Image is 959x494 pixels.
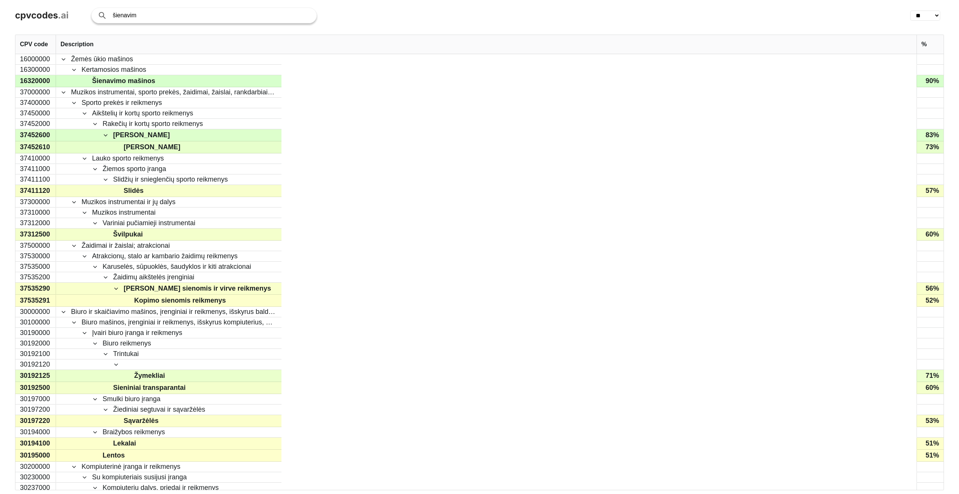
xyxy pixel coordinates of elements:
[92,328,182,338] span: Įvairi biuro įranga ir reikmenys
[113,8,309,23] input: Search products or services...
[15,251,56,261] div: 37530000
[917,370,944,382] div: 71%
[15,218,56,228] div: 37312000
[103,164,166,174] span: Žiemos sporto įranga
[92,109,193,118] span: Aikštelių ir kortų sporto reikmenys
[15,197,56,207] div: 37300000
[113,229,143,240] span: Švilpukai
[61,41,94,48] span: Description
[15,54,56,64] div: 16000000
[82,98,162,108] span: Sporto prekės ir reikmenys
[15,450,56,461] div: 30195000
[15,394,56,404] div: 30197000
[917,415,944,427] div: 53%
[113,349,139,359] span: Trintukai
[82,197,175,207] span: Muzikos instrumentai ir jų dalys
[15,462,56,472] div: 30200000
[15,338,56,349] div: 30192000
[15,153,56,164] div: 37410000
[15,283,56,294] div: 37535290
[134,295,226,306] span: Kopimo sienomis reikmenys
[71,55,133,64] span: Žemės ūkio mašinos
[15,262,56,272] div: 37535000
[15,108,56,118] div: 37450000
[917,129,944,141] div: 83%
[15,359,56,370] div: 30192120
[103,119,203,129] span: Rakečių ir kortų sporto reikmenys
[15,87,56,97] div: 37000000
[92,154,164,163] span: Lauko sporto reikmenys
[15,75,56,87] div: 16320000
[15,349,56,359] div: 30192100
[15,241,56,251] div: 37500000
[82,318,276,327] span: Biuro mašinos, įrenginiai ir reikmenys, išskyrus kompiuterius, spausdintuvus ir baldus
[82,462,180,471] span: Kompiuterinė įranga ir reikmenys
[113,382,186,393] span: Sieniniai transparantai
[124,185,144,196] span: Slidės
[103,450,125,461] span: Lentos
[917,229,944,240] div: 60%
[92,76,155,86] span: Šienavimo mašinos
[15,382,56,394] div: 30192500
[15,164,56,174] div: 37411000
[917,438,944,449] div: 51%
[921,41,927,48] span: %
[92,473,187,482] span: Su kompiuteriais susijusi įranga
[15,229,56,240] div: 37312500
[917,295,944,306] div: 52%
[113,438,136,449] span: Lekalai
[15,65,56,75] div: 16300000
[15,472,56,482] div: 30230000
[92,208,156,217] span: Muzikos instrumentai
[103,262,251,271] span: Karuselės, sūpuoklės, šaudyklos ir kiti atrakcionai
[20,41,48,48] span: CPV code
[103,339,151,348] span: Biuro reikmenys
[113,130,170,141] span: [PERSON_NAME]
[15,129,56,141] div: 37452600
[917,185,944,197] div: 57%
[15,307,56,317] div: 30000000
[113,273,194,282] span: Žaidimų aikštelės įrenginiai
[15,295,56,306] div: 37535291
[113,405,205,414] span: Žiediniai segtuvai ir sąvaržėlės
[15,98,56,108] div: 37400000
[124,142,180,153] span: [PERSON_NAME]
[58,10,69,21] span: .ai
[15,317,56,327] div: 30100000
[103,427,165,437] span: Braižybos reikmenys
[15,370,56,382] div: 30192125
[82,241,170,250] span: Žaidimai ir žaislai; atrakcionai
[917,450,944,461] div: 51%
[15,185,56,197] div: 37411120
[15,174,56,185] div: 37411100
[103,394,160,404] span: Smulki biuro įranga
[15,438,56,449] div: 30194100
[15,405,56,415] div: 30197200
[15,119,56,129] div: 37452000
[15,208,56,218] div: 37310000
[15,141,56,153] div: 37452610
[15,483,56,493] div: 30237000
[15,272,56,282] div: 37535200
[917,382,944,394] div: 60%
[124,283,271,294] span: [PERSON_NAME] sienomis ir virve reikmenys
[113,175,228,184] span: Slidžių ir snieglenčių sporto reikmenys
[917,141,944,153] div: 73%
[15,328,56,338] div: 30190000
[15,10,58,21] span: cpvcodes
[15,10,69,21] a: cpvcodes.ai
[103,483,219,492] span: Kompiuterių dalys, priedai ir reikmenys
[103,218,195,228] span: Variniai pučiamieji instrumentai
[124,415,159,426] span: Sąvaržėlės
[15,415,56,427] div: 30197220
[134,370,165,381] span: Žymekliai
[917,283,944,294] div: 56%
[82,65,146,74] span: Kertamosios mašinos
[92,252,237,261] span: Atrakcionų, stalo ar kambario žaidimų reikmenys
[917,75,944,87] div: 90%
[15,427,56,437] div: 30194000
[71,88,276,97] span: Muzikos instrumentai, sporto prekės, žaidimai, žaislai, rankdarbiai, meno kūriniai ir jų priedai
[71,307,276,317] span: Biuro ir skaičiavimo mašinos, įrenginiai ir reikmenys, išskyrus baldus ir programinės įrangos pak...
